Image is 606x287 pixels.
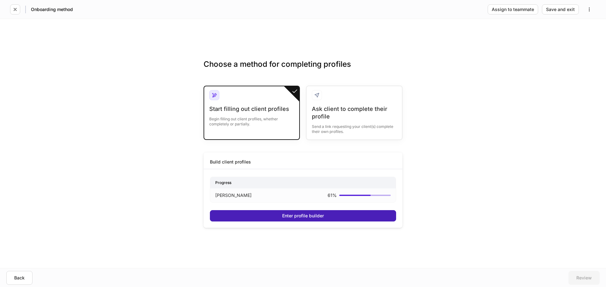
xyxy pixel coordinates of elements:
p: [PERSON_NAME] [215,192,252,198]
div: Progress [210,177,396,188]
h3: Choose a method for completing profiles [204,59,402,79]
div: Save and exit [546,7,575,12]
button: Assign to teammate [488,4,538,14]
h5: Onboarding method [31,6,73,13]
button: Enter profile builder [210,210,396,221]
div: Send a link requesting your client(s) complete their own profiles. [312,120,397,134]
div: Begin filling out client profiles, whether completely or partially. [209,113,294,127]
div: Assign to teammate [492,7,534,12]
button: Back [6,271,33,285]
div: Build client profiles [210,159,251,165]
div: Start filling out client profiles [209,105,294,113]
div: Back [14,276,25,280]
button: Save and exit [542,4,579,14]
p: 61 % [328,192,337,198]
div: Ask client to complete their profile [312,105,397,120]
div: Enter profile builder [282,214,324,218]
